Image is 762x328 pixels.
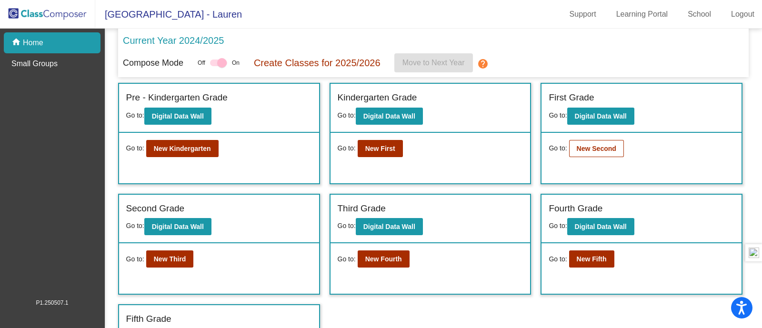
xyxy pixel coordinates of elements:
button: New Fourth [358,250,410,268]
span: Go to: [126,222,144,229]
b: Digital Data Wall [575,112,627,120]
button: Digital Data Wall [567,218,634,235]
button: Digital Data Wall [567,108,634,125]
label: Pre - Kindergarten Grade [126,91,228,105]
button: New Kindergarten [146,140,219,157]
button: New Fifth [569,250,614,268]
button: Digital Data Wall [144,218,211,235]
b: Digital Data Wall [363,112,415,120]
span: Go to: [338,222,356,229]
button: New Third [146,250,194,268]
span: Go to: [549,222,567,229]
label: Fifth Grade [126,312,171,326]
span: On [231,59,239,67]
a: Learning Portal [609,7,676,22]
button: Digital Data Wall [356,108,423,125]
p: Small Groups [11,58,58,70]
p: Compose Mode [123,57,183,70]
p: Current Year 2024/2025 [123,33,224,48]
b: New Kindergarten [154,145,211,152]
span: Go to: [338,111,356,119]
label: Kindergarten Grade [338,91,417,105]
button: New First [358,140,403,157]
span: Go to: [549,143,567,153]
a: School [680,7,719,22]
span: Off [198,59,205,67]
span: Go to: [549,111,567,119]
label: Second Grade [126,202,185,216]
p: Home [23,37,43,49]
button: Digital Data Wall [144,108,211,125]
span: Go to: [338,254,356,264]
span: Go to: [126,254,144,264]
a: Support [562,7,604,22]
span: Go to: [126,143,144,153]
button: New Second [569,140,624,157]
label: Fourth Grade [549,202,602,216]
b: Digital Data Wall [363,223,415,230]
b: New First [365,145,395,152]
button: Digital Data Wall [356,218,423,235]
b: New Fifth [577,255,607,263]
mat-icon: help [477,58,488,70]
span: Go to: [126,111,144,119]
b: New Fourth [365,255,402,263]
label: First Grade [549,91,594,105]
label: Third Grade [338,202,386,216]
span: Go to: [549,254,567,264]
b: New Third [154,255,186,263]
b: Digital Data Wall [152,223,204,230]
button: Move to Next Year [394,53,473,72]
span: [GEOGRAPHIC_DATA] - Lauren [95,7,242,22]
mat-icon: home [11,37,23,49]
b: Digital Data Wall [152,112,204,120]
b: New Second [577,145,616,152]
p: Create Classes for 2025/2026 [253,56,380,70]
span: Move to Next Year [402,59,465,67]
a: Logout [723,7,762,22]
span: Go to: [338,143,356,153]
b: Digital Data Wall [575,223,627,230]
